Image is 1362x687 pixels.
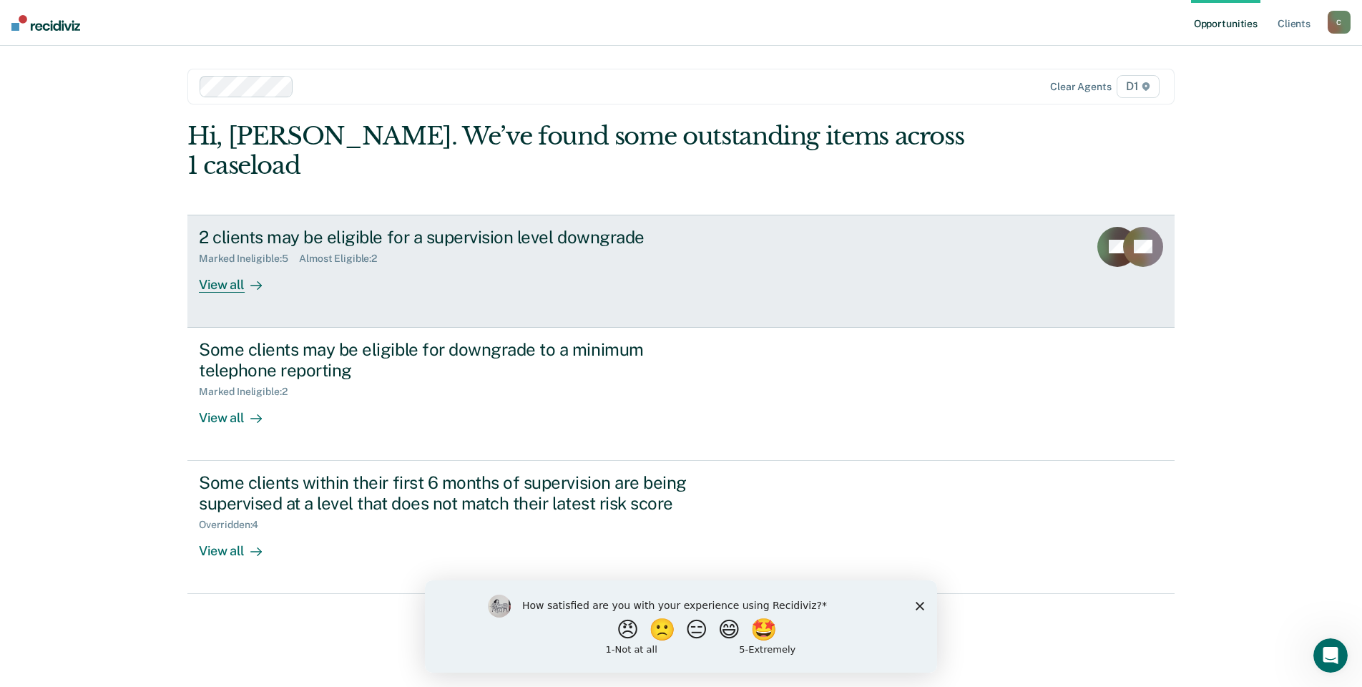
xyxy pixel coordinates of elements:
iframe: Intercom live chat [1313,638,1348,673]
img: Recidiviz [11,15,80,31]
div: Clear agents [1050,81,1111,93]
div: Hi, [PERSON_NAME]. We’ve found some outstanding items across 1 caseload [187,122,977,180]
a: Some clients within their first 6 months of supervision are being supervised at a level that does... [187,461,1175,594]
div: Marked Ineligible : 5 [199,253,299,265]
div: View all [199,531,279,559]
button: C [1328,11,1351,34]
div: View all [199,265,279,293]
div: View all [199,398,279,426]
a: 2 clients may be eligible for a supervision level downgradeMarked Ineligible:5Almost Eligible:2Vi... [187,215,1175,328]
a: Some clients may be eligible for downgrade to a minimum telephone reportingMarked Ineligible:2Vie... [187,328,1175,461]
span: D1 [1117,75,1160,98]
div: Overridden : 4 [199,519,270,531]
div: Some clients may be eligible for downgrade to a minimum telephone reporting [199,339,701,381]
div: Marked Ineligible : 2 [199,386,298,398]
iframe: Survey by Kim from Recidiviz [425,580,937,673]
div: Some clients within their first 6 months of supervision are being supervised at a level that does... [199,472,701,514]
div: Almost Eligible : 2 [299,253,388,265]
div: 2 clients may be eligible for a supervision level downgrade [199,227,701,248]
